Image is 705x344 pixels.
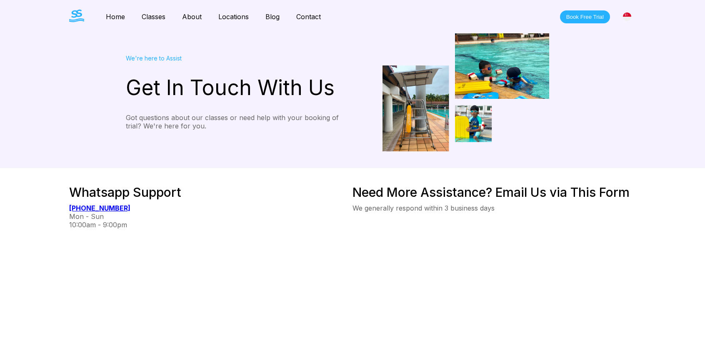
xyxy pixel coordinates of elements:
div: Mon - Sun [69,212,352,221]
div: 10:00am - 9:00pm [69,221,352,229]
div: Got questions about our classes or need help with your booking of trial? We're here for you. [126,113,352,130]
div: We're here to Assist [126,55,352,62]
a: Blog [257,13,288,21]
div: Get In Touch With Us [126,75,352,100]
img: Singapore [623,13,631,21]
div: We generally respond within 3 business days [352,204,636,212]
button: Book Free Trial [560,10,610,23]
div: [GEOGRAPHIC_DATA] [618,8,636,25]
a: Home [97,13,133,21]
a: [PHONE_NUMBER] [69,204,130,212]
a: Classes [133,13,174,21]
a: Locations [210,13,257,21]
img: Swimming Classes [382,33,549,151]
div: Whatsapp Support [69,185,352,200]
a: About [174,13,210,21]
a: Contact [288,13,329,21]
div: Need More Assistance? Email Us via This Form [352,185,636,200]
img: The Swim Starter Logo [69,10,84,22]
